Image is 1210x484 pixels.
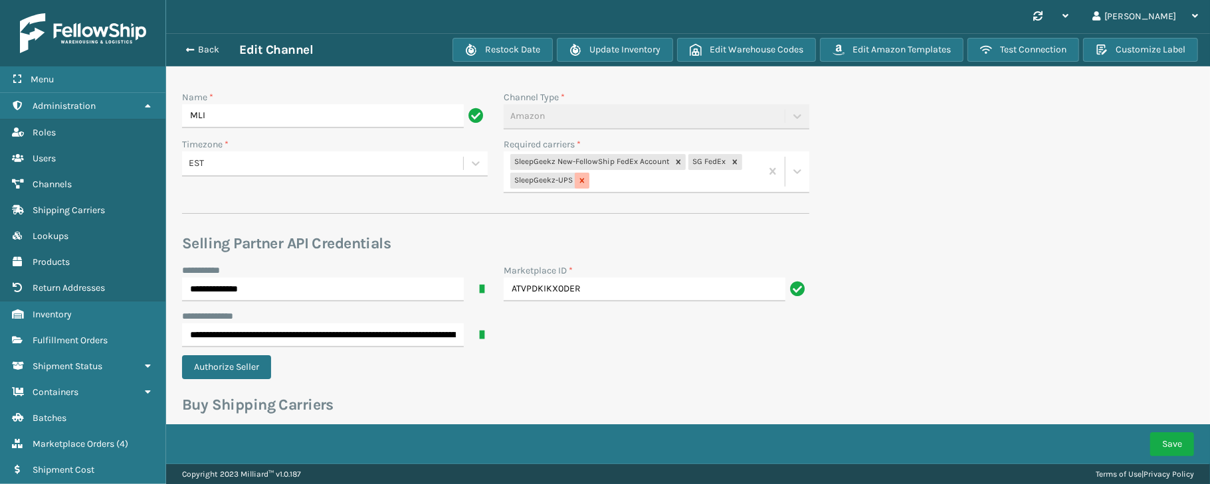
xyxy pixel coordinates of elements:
[688,154,728,170] div: SG FedEx
[182,137,229,151] label: Timezone
[510,173,575,189] div: SleepGeekz-UPS
[1096,469,1142,479] a: Terms of Use
[453,38,553,62] button: Restock Date
[31,74,54,85] span: Menu
[33,153,56,164] span: Users
[1096,464,1194,484] div: |
[504,264,573,278] label: Marketplace ID
[33,230,68,242] span: Lookups
[33,412,66,424] span: Batches
[33,309,72,320] span: Inventory
[1144,469,1194,479] a: Privacy Policy
[178,44,239,56] button: Back
[33,256,70,268] span: Products
[33,179,72,190] span: Channels
[510,154,671,170] div: SleepGeekz New-FellowShip FedEx Account
[182,355,271,379] button: Authorize Seller
[239,42,313,58] h3: Edit Channel
[182,464,301,484] p: Copyright 2023 Milliard™ v 1.0.187
[1083,38,1198,62] button: Customize Label
[677,38,816,62] button: Edit Warehouse Codes
[504,90,565,104] label: Channel Type
[33,386,78,398] span: Containers
[1150,432,1194,456] button: Save
[33,204,105,216] span: Shipping Carriers
[182,395,809,415] h3: Buy Shipping Carriers
[20,13,146,53] img: logo
[189,157,464,171] div: EST
[116,438,128,449] span: ( 4 )
[182,234,809,254] h3: Selling Partner API Credentials
[182,361,279,372] a: Authorize Seller
[33,282,105,293] span: Return Addresses
[820,38,963,62] button: Edit Amazon Templates
[557,38,673,62] button: Update Inventory
[504,137,581,151] label: Required carriers
[33,464,94,475] span: Shipment Cost
[182,90,213,104] label: Name
[33,127,56,138] span: Roles
[33,100,96,112] span: Administration
[967,38,1079,62] button: Test Connection
[33,335,108,346] span: Fulfillment Orders
[33,438,114,449] span: Marketplace Orders
[33,361,102,372] span: Shipment Status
